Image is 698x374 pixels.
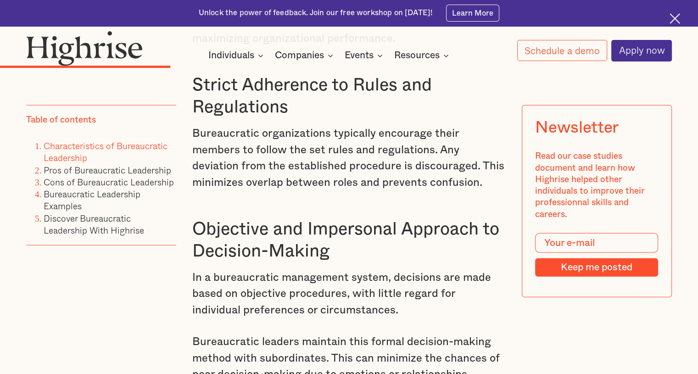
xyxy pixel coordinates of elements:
[394,50,452,61] div: Resources
[345,50,374,61] div: Events
[670,13,680,24] img: Cross icon
[611,40,672,61] a: Apply now
[44,187,140,212] a: Bureaucratic Leadership Examples
[192,218,506,262] h3: Objective and Impersonal Approach to Decision-Making
[208,50,254,61] div: Individuals
[192,126,506,191] p: Bureaucratic organizations typically encourage their members to follow the set rules and regulati...
[345,50,385,61] div: Events
[517,40,607,61] a: Schedule a demo
[192,74,506,118] h3: Strict Adherence to Rules and Regulations
[275,50,336,61] div: Companies
[275,50,324,61] div: Companies
[536,233,659,253] input: Your e-mail
[26,114,96,125] div: Table of contents
[192,270,506,319] p: In a bureaucratic management system, decisions are made based on objective procedures, with littl...
[44,139,168,164] a: Characteristics of Bureaucratic Leadership
[446,5,500,21] a: Learn More
[199,8,433,18] div: Unlock the power of feedback. Join our free workshop on [DATE]!
[536,151,659,220] div: Read our case studies document and learn how Highrise helped other individuals to improve their p...
[536,233,659,277] form: Modal Form
[26,31,143,66] img: Highrise logo
[44,163,171,176] a: Pros of Bureaucratic Leadership
[44,175,174,188] a: Cons of Bureaucratic Leadership
[44,211,144,236] a: Discover Bureaucratic Leadership With Highrise
[208,50,266,61] div: Individuals
[394,50,440,61] div: Resources
[536,258,659,276] input: Keep me posted
[536,118,619,137] div: Newsletter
